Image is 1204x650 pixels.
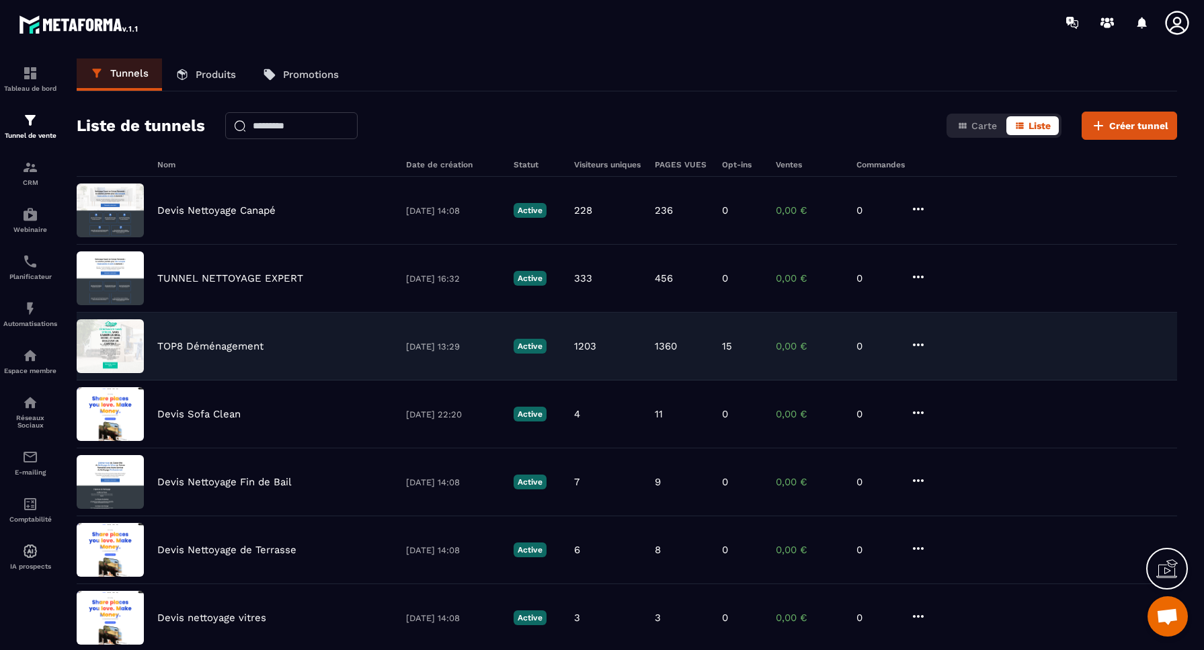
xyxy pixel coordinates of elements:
a: automationsautomationsWebinaire [3,196,57,243]
p: [DATE] 14:08 [406,206,500,216]
a: Produits [162,58,249,91]
p: Active [514,610,547,625]
p: 0,00 € [776,408,843,420]
p: 3 [655,612,661,624]
p: 9 [655,476,661,488]
p: E-mailing [3,469,57,476]
p: 0,00 € [776,272,843,284]
p: Active [514,339,547,354]
img: image [77,523,144,577]
p: Active [514,475,547,489]
a: Ouvrir le chat [1148,596,1188,637]
p: Devis Sofa Clean [157,408,241,420]
img: scheduler [22,253,38,270]
button: Liste [1006,116,1059,135]
p: Comptabilité [3,516,57,523]
p: Devis nettoyage vitres [157,612,266,624]
h6: Nom [157,160,393,169]
button: Carte [949,116,1005,135]
a: schedulerschedulerPlanificateur [3,243,57,290]
p: 11 [655,408,663,420]
p: 0 [722,476,728,488]
p: 0 [856,544,897,556]
p: Devis Nettoyage Fin de Bail [157,476,292,488]
a: automationsautomationsAutomatisations [3,290,57,337]
button: Créer tunnel [1082,112,1177,140]
h6: Opt-ins [722,160,762,169]
p: [DATE] 14:08 [406,545,500,555]
a: formationformationTableau de bord [3,55,57,102]
p: 0,00 € [776,544,843,556]
a: formationformationTunnel de vente [3,102,57,149]
img: automations [22,543,38,559]
p: 0 [722,204,728,216]
p: 0 [856,204,897,216]
p: 0 [722,612,728,624]
p: 0 [856,272,897,284]
p: 0 [722,408,728,420]
p: 3 [574,612,580,624]
img: image [77,455,144,509]
a: Promotions [249,58,352,91]
p: [DATE] 14:08 [406,613,500,623]
p: 236 [655,204,673,216]
p: Active [514,542,547,557]
p: Tunnels [110,67,149,79]
p: 1203 [574,340,596,352]
p: 0 [856,476,897,488]
p: 0,00 € [776,340,843,352]
h2: Liste de tunnels [77,112,205,139]
p: 0 [722,544,728,556]
p: TOP8 Déménagement [157,340,264,352]
p: Tableau de bord [3,85,57,92]
p: 228 [574,204,592,216]
img: image [77,184,144,237]
p: [DATE] 22:20 [406,409,500,419]
p: [DATE] 14:08 [406,477,500,487]
p: 0,00 € [776,204,843,216]
a: social-networksocial-networkRéseaux Sociaux [3,384,57,439]
p: Active [514,407,547,421]
h6: Visiteurs uniques [574,160,641,169]
p: Produits [196,69,236,81]
img: image [77,387,144,441]
p: Automatisations [3,320,57,327]
p: 0,00 € [776,612,843,624]
p: Réseaux Sociaux [3,414,57,429]
img: social-network [22,395,38,411]
a: emailemailE-mailing [3,439,57,486]
a: automationsautomationsEspace membre [3,337,57,384]
p: 0 [856,408,897,420]
p: 456 [655,272,673,284]
p: Webinaire [3,226,57,233]
img: formation [22,112,38,128]
p: 7 [574,476,579,488]
h6: Ventes [776,160,843,169]
img: image [77,591,144,645]
p: Promotions [283,69,339,81]
a: accountantaccountantComptabilité [3,486,57,533]
span: Liste [1029,120,1051,131]
p: [DATE] 13:29 [406,341,500,352]
p: CRM [3,179,57,186]
p: 0,00 € [776,476,843,488]
img: automations [22,206,38,222]
p: 1360 [655,340,677,352]
span: Créer tunnel [1109,119,1168,132]
img: image [77,251,144,305]
img: automations [22,348,38,364]
p: Active [514,203,547,218]
p: [DATE] 16:32 [406,274,500,284]
a: formationformationCRM [3,149,57,196]
p: 15 [722,340,732,352]
p: Tunnel de vente [3,132,57,139]
h6: Statut [514,160,561,169]
p: Active [514,271,547,286]
p: Devis Nettoyage Canapé [157,204,276,216]
p: IA prospects [3,563,57,570]
img: formation [22,159,38,175]
p: 333 [574,272,592,284]
img: logo [19,12,140,36]
img: accountant [22,496,38,512]
p: 0 [722,272,728,284]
